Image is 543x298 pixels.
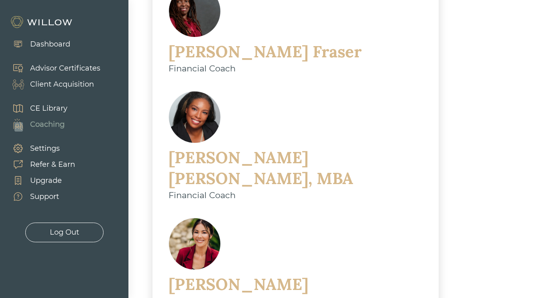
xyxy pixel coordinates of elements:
[169,91,423,202] a: [PERSON_NAME] [PERSON_NAME], MBAFinancial Coach
[169,62,362,75] div: Financial Coach
[30,119,65,130] div: Coaching
[30,191,59,202] div: Support
[30,175,62,186] div: Upgrade
[4,100,67,116] a: CE Library
[4,172,75,189] a: Upgrade
[30,159,75,170] div: Refer & Earn
[4,116,67,132] a: Coaching
[30,39,70,50] div: Dashboard
[169,189,423,202] div: Financial Coach
[50,227,79,238] div: Log Out
[4,36,70,52] a: Dashboard
[30,79,94,90] div: Client Acquisition
[169,41,362,62] div: [PERSON_NAME] Fraser
[30,63,100,74] div: Advisor Certificates
[4,156,75,172] a: Refer & Earn
[4,140,75,156] a: Settings
[4,76,100,92] a: Client Acquisition
[4,60,100,76] a: Advisor Certificates
[169,147,423,189] div: [PERSON_NAME] [PERSON_NAME], MBA
[30,143,60,154] div: Settings
[10,16,74,28] img: Willow
[30,103,67,114] div: CE Library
